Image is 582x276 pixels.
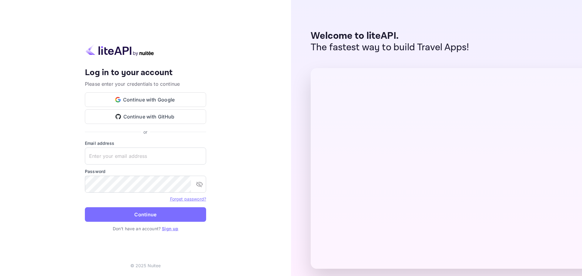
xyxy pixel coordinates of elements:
p: Please enter your credentials to continue [85,80,206,88]
button: toggle password visibility [193,178,206,190]
a: Sign up [162,226,178,231]
label: Password [85,168,206,175]
button: Continue with GitHub [85,109,206,124]
p: Don't have an account? [85,225,206,232]
p: or [143,129,147,135]
h4: Log in to your account [85,68,206,78]
input: Enter your email address [85,148,206,165]
p: The fastest way to build Travel Apps! [311,42,469,53]
p: Welcome to liteAPI. [311,30,469,42]
button: Continue [85,207,206,222]
img: liteapi [85,44,155,56]
p: © 2025 Nuitee [130,262,161,269]
a: Forget password? [170,196,206,201]
label: Email address [85,140,206,146]
button: Continue with Google [85,92,206,107]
